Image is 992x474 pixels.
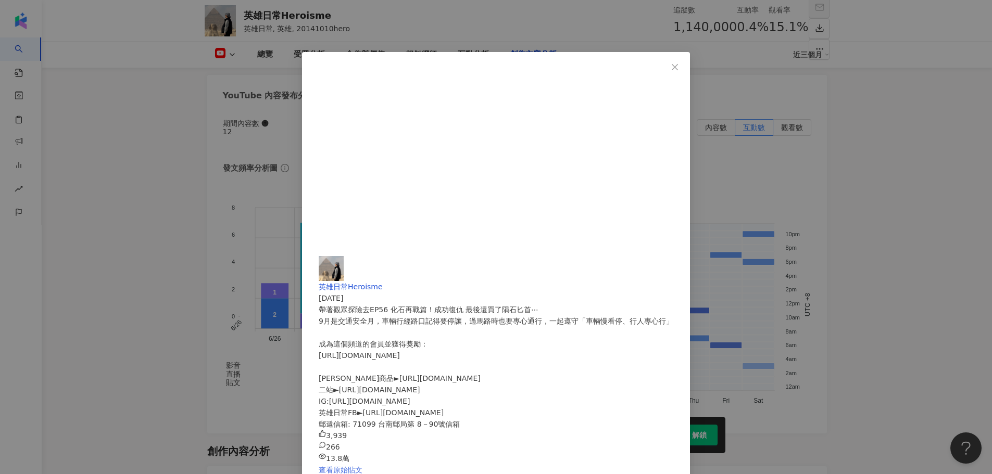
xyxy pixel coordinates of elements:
[664,57,685,78] button: Close
[671,63,679,71] span: close
[319,304,673,315] div: 帶著觀眾探險去EP56 化石再戰篇！成功復仇 最後還買了隕石匕首⋯
[319,315,673,430] div: 9月是交通安全月，車輛行經路口記得要停讓，過馬路時也要專心通行，一起遵守「車輛慢看停、行人專心行」 成為這個頻道的會員並獲得獎勵： [URL][DOMAIN_NAME] [PERSON_NAME...
[319,441,673,453] div: 266
[319,466,362,474] a: 查看原始貼文
[319,283,383,291] span: 英雄日常Heroisme
[319,430,673,441] div: 3,939
[319,256,344,281] img: KOL Avatar
[319,292,673,304] div: [DATE]
[319,69,556,256] iframe: 帶著觀眾探險去EP56 化石再戰篇！成功復仇 最後還買了隕石匕首⋯
[319,256,673,291] a: KOL Avatar英雄日常Heroisme
[319,453,673,464] div: 13.8萬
